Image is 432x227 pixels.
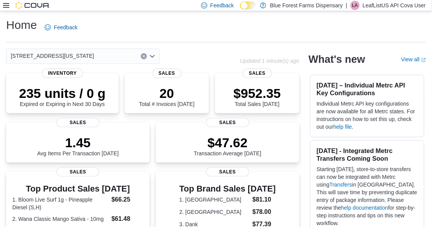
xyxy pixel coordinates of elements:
p: 20 [139,86,194,101]
span: Feedback [54,24,77,31]
svg: External link [421,58,426,62]
span: Inventory [42,69,83,78]
p: $952.35 [234,86,281,101]
a: Transfers [330,182,352,188]
p: $47.62 [194,135,262,150]
button: Clear input [141,53,147,59]
dd: $81.10 [252,195,276,204]
span: Feedback [210,2,234,9]
span: [STREET_ADDRESS][US_STATE] [11,51,94,61]
dt: 2. [GEOGRAPHIC_DATA] [179,208,249,216]
span: Sales [57,118,100,127]
span: Sales [152,69,181,78]
a: help documentation [341,205,388,211]
p: Blue Forest Farms Dispensary [270,1,343,10]
a: Feedback [42,20,80,35]
span: Sales [243,69,272,78]
div: Transaction Average [DATE] [194,135,262,156]
p: Updated 1 minute(s) ago [240,58,299,64]
dd: $61.48 [112,214,143,224]
p: LeafListUS API Cova User [363,1,426,10]
dt: 2. Wana Classic Mango Sativa - 10mg [12,215,108,223]
div: Total # Invoices [DATE] [139,86,194,107]
dt: 1. [GEOGRAPHIC_DATA] [179,196,249,203]
span: Sales [206,167,249,177]
dd: $78.00 [252,207,276,217]
p: Starting [DATE], store-to-store transfers can now be integrated with Metrc using in [GEOGRAPHIC_D... [317,165,418,227]
p: | [346,1,347,10]
button: Open list of options [149,53,155,59]
div: Expired or Expiring in Next 30 Days [19,86,106,107]
dd: $66.25 [112,195,143,204]
p: 235 units / 0 g [19,86,106,101]
p: 1.45 [37,135,119,150]
h3: Top Brand Sales [DATE] [179,184,276,193]
h2: What's new [309,53,365,66]
h1: Home [6,17,37,33]
span: LA [352,1,358,10]
div: LeafListUS API Cova User [350,1,360,10]
input: Dark Mode [240,2,256,10]
a: View allExternal link [401,56,426,62]
p: Individual Metrc API key configurations are now available for all Metrc states. For instructions ... [317,100,418,131]
h3: Top Product Sales [DATE] [12,184,143,193]
span: Sales [57,167,100,177]
h3: [DATE] – Individual Metrc API Key Configurations [317,81,418,97]
span: Sales [206,118,249,127]
h3: [DATE] - Integrated Metrc Transfers Coming Soon [317,147,418,162]
div: Total Sales [DATE] [234,86,281,107]
div: Avg Items Per Transaction [DATE] [37,135,119,156]
a: help file [334,124,352,130]
dt: 1. Bloom Live Surf 1g - Pineapple Diesel (S,H) [12,196,108,211]
img: Cova [15,2,50,9]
